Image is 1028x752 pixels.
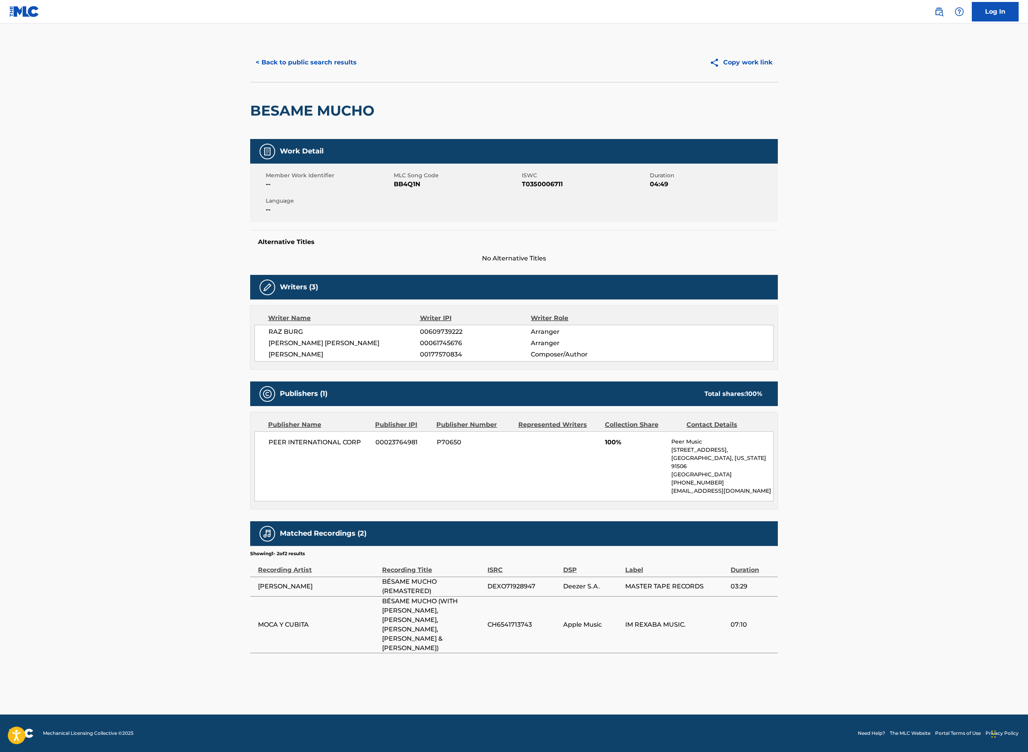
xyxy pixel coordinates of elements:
span: -- [266,180,392,189]
span: 00609739222 [420,327,531,337]
span: 100% [605,438,665,447]
div: Publisher IPI [375,420,430,429]
span: IM REXABA MUSIC. [625,620,727,629]
span: P70650 [437,438,512,447]
span: MASTER TAPE RECORDS [625,582,727,591]
span: Arranger [531,327,632,337]
a: Log In [972,2,1019,21]
span: [PERSON_NAME] [258,582,378,591]
img: Publishers [263,389,272,399]
span: BÉSAME MUCHO (WITH [PERSON_NAME], [PERSON_NAME], [PERSON_NAME], [PERSON_NAME] & [PERSON_NAME]) [382,597,484,653]
span: MLC Song Code [394,171,520,180]
h2: BESAME MUCHO [250,102,378,119]
img: logo [9,729,34,738]
button: Copy work link [704,53,778,72]
a: Public Search [931,4,947,20]
div: DSP [563,557,621,575]
img: MLC Logo [9,6,39,17]
h5: Publishers (1) [280,389,327,398]
span: 00061745676 [420,339,531,348]
h5: Alternative Titles [258,238,770,246]
span: ISWC [522,171,648,180]
a: Need Help? [858,730,885,737]
button: < Back to public search results [250,53,362,72]
span: [PERSON_NAME] [269,350,420,359]
div: Writer IPI [420,314,531,323]
h5: Matched Recordings (2) [280,529,366,538]
div: Recording Artist [258,557,378,575]
span: 00177570834 [420,350,531,359]
a: Portal Terms of Use [935,730,981,737]
p: [EMAIL_ADDRESS][DOMAIN_NAME] [671,487,773,495]
span: Apple Music [563,620,621,629]
p: [STREET_ADDRESS], [671,446,773,454]
span: CH6541713743 [487,620,559,629]
span: Arranger [531,339,632,348]
div: Writer Name [268,314,420,323]
span: MOCA Y CUBITA [258,620,378,629]
img: help [955,7,964,16]
h5: Work Detail [280,147,324,156]
span: Language [266,197,392,205]
div: Publisher Name [268,420,369,429]
div: Recording Title [382,557,484,575]
div: Collection Share [605,420,681,429]
span: -- [266,205,392,214]
span: 03:29 [731,582,774,591]
span: 00023764981 [375,438,431,447]
span: Member Work Identifier [266,171,392,180]
h5: Writers (3) [280,283,318,292]
div: Writer Role [531,314,632,323]
span: 07:10 [731,620,774,629]
span: Deezer S.A. [563,582,621,591]
span: Duration [650,171,776,180]
span: 100 % [746,390,762,397]
span: T0350006711 [522,180,648,189]
div: Publisher Number [436,420,512,429]
p: [GEOGRAPHIC_DATA] [671,470,773,479]
div: Duration [731,557,774,575]
div: Represented Writers [518,420,599,429]
iframe: Chat Widget [989,715,1028,752]
div: Total shares: [704,389,762,399]
span: BÉSAME MUCHO (REMASTERED) [382,577,484,596]
span: PEER INTERNATIONAL CORP [269,438,370,447]
div: ISRC [487,557,559,575]
div: Help [952,4,967,20]
img: Writers [263,283,272,292]
span: RAZ BURG [269,327,420,337]
div: Contact Details [687,420,762,429]
div: Label [625,557,727,575]
p: [GEOGRAPHIC_DATA], [US_STATE] 91506 [671,454,773,470]
a: Privacy Policy [985,730,1019,737]
span: BB4Q1N [394,180,520,189]
p: [PHONE_NUMBER] [671,479,773,487]
img: Work Detail [263,147,272,156]
div: Drag [991,722,996,746]
span: No Alternative Titles [250,254,778,263]
p: Showing 1 - 2 of 2 results [250,550,305,557]
a: The MLC Website [890,730,930,737]
span: [PERSON_NAME] [PERSON_NAME] [269,339,420,348]
img: Copy work link [710,58,723,68]
p: Peer Music [671,438,773,446]
img: search [934,7,944,16]
span: Mechanical Licensing Collective © 2025 [43,730,133,737]
span: DEXO71928947 [487,582,559,591]
span: Composer/Author [531,350,632,359]
img: Matched Recordings [263,529,272,538]
span: 04:49 [650,180,776,189]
